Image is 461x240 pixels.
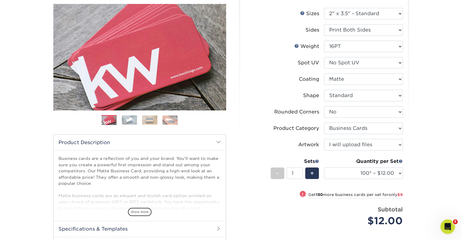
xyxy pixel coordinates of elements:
div: Spot UV [298,59,319,66]
div: Quantity per Set [324,158,403,165]
div: Product Category [273,125,319,132]
span: 5 [453,219,458,224]
strong: 150 [316,192,323,197]
div: Sets [271,158,319,165]
div: Weight [294,43,319,50]
span: only [389,192,403,197]
span: + [310,169,314,178]
iframe: Intercom live chat [440,219,455,234]
span: ! [302,191,303,198]
img: Business Cards 02 [122,115,137,125]
h2: Product Description [54,135,226,150]
span: show more [128,208,152,216]
div: Sides [306,26,319,34]
div: Shape [303,92,319,99]
div: Artwork [298,141,319,148]
div: Rounded Corners [274,108,319,116]
strong: Subtotal [378,206,403,213]
div: $12.00 [329,214,403,228]
div: Coating [299,76,319,83]
img: Business Cards 03 [142,115,157,125]
img: Business Cards 04 [162,115,178,125]
span: - [276,169,279,178]
span: $9 [397,192,403,197]
h2: Specifications & Templates [54,221,226,237]
div: Sizes [300,10,319,17]
img: Business Cards 01 [102,113,117,128]
small: Get more business cards per set for [308,192,403,198]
